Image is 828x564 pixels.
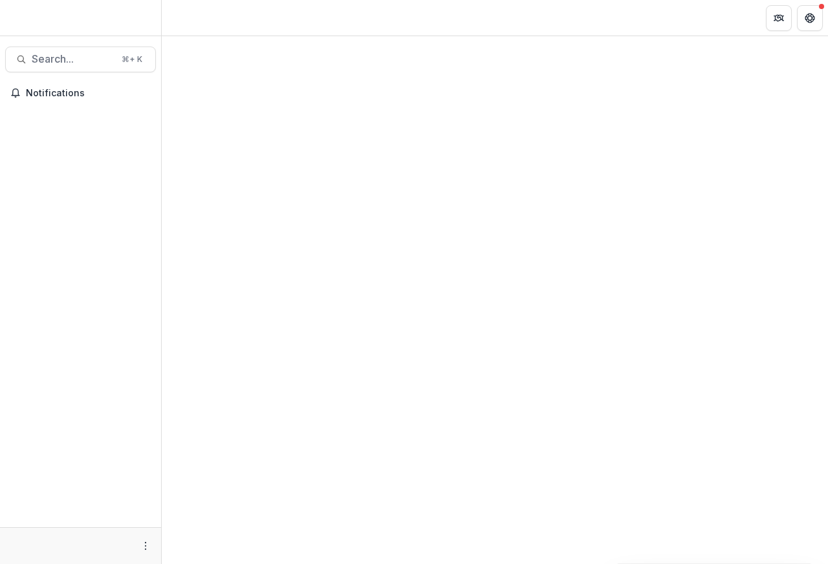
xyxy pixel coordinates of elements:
nav: breadcrumb [167,8,222,27]
span: Search... [32,53,114,65]
button: Search... [5,47,156,72]
button: More [138,538,153,554]
button: Partners [766,5,792,31]
button: Get Help [797,5,823,31]
span: Notifications [26,88,151,99]
button: Notifications [5,83,156,103]
div: ⌘ + K [119,52,145,67]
